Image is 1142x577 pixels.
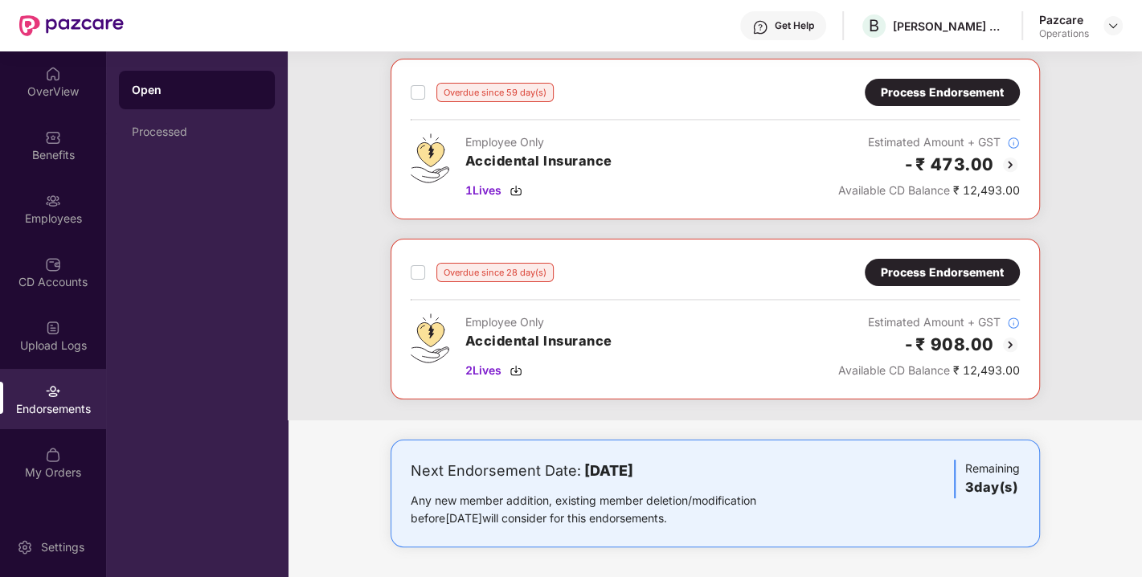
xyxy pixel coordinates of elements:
span: Available CD Balance [838,183,950,197]
div: Next Endorsement Date: [411,460,807,482]
div: Operations [1039,27,1089,40]
div: Get Help [775,19,814,32]
img: svg+xml;base64,PHN2ZyBpZD0iSGVscC0zMngzMiIgeG1sbnM9Imh0dHA6Ly93d3cudzMub3JnLzIwMDAvc3ZnIiB3aWR0aD... [752,19,768,35]
div: Remaining [954,460,1020,498]
div: Overdue since 59 day(s) [436,83,554,102]
img: svg+xml;base64,PHN2ZyBpZD0iSW5mb18tXzMyeDMyIiBkYXRhLW5hbWU9IkluZm8gLSAzMngzMiIgeG1sbnM9Imh0dHA6Ly... [1007,317,1020,329]
div: Estimated Amount + GST [838,313,1020,331]
img: svg+xml;base64,PHN2ZyBpZD0iRW5kb3JzZW1lbnRzIiB4bWxucz0iaHR0cDovL3d3dy53My5vcmcvMjAwMC9zdmciIHdpZH... [45,383,61,399]
img: svg+xml;base64,PHN2ZyBpZD0iTXlfT3JkZXJzIiBkYXRhLW5hbWU9Ik15IE9yZGVycyIgeG1sbnM9Imh0dHA6Ly93d3cudz... [45,447,61,463]
div: Settings [36,539,89,555]
img: svg+xml;base64,PHN2ZyBpZD0iQmFjay0yMHgyMCIgeG1sbnM9Imh0dHA6Ly93d3cudzMub3JnLzIwMDAvc3ZnIiB3aWR0aD... [1001,335,1020,354]
img: svg+xml;base64,PHN2ZyBpZD0iSG9tZSIgeG1sbnM9Imh0dHA6Ly93d3cudzMub3JnLzIwMDAvc3ZnIiB3aWR0aD0iMjAiIG... [45,66,61,82]
img: svg+xml;base64,PHN2ZyBpZD0iRG93bmxvYWQtMzJ4MzIiIHhtbG5zPSJodHRwOi8vd3d3LnczLm9yZy8yMDAwL3N2ZyIgd2... [510,184,522,197]
h3: Accidental Insurance [465,151,612,172]
div: Any new member addition, existing member deletion/modification before [DATE] will consider for th... [411,492,807,527]
span: Available CD Balance [838,363,950,377]
img: New Pazcare Logo [19,15,124,36]
h3: 3 day(s) [965,477,1020,498]
img: svg+xml;base64,PHN2ZyBpZD0iRHJvcGRvd24tMzJ4MzIiIHhtbG5zPSJodHRwOi8vd3d3LnczLm9yZy8yMDAwL3N2ZyIgd2... [1107,19,1119,32]
img: svg+xml;base64,PHN2ZyBpZD0iU2V0dGluZy0yMHgyMCIgeG1sbnM9Imh0dHA6Ly93d3cudzMub3JnLzIwMDAvc3ZnIiB3aW... [17,539,33,555]
div: Pazcare [1039,12,1089,27]
div: Employee Only [465,133,612,151]
div: Processed [132,125,262,138]
span: B [869,16,879,35]
img: svg+xml;base64,PHN2ZyBpZD0iRW1wbG95ZWVzIiB4bWxucz0iaHR0cDovL3d3dy53My5vcmcvMjAwMC9zdmciIHdpZHRoPS... [45,193,61,209]
img: svg+xml;base64,PHN2ZyBpZD0iVXBsb2FkX0xvZ3MiIGRhdGEtbmFtZT0iVXBsb2FkIExvZ3MiIHhtbG5zPSJodHRwOi8vd3... [45,320,61,336]
img: svg+xml;base64,PHN2ZyB4bWxucz0iaHR0cDovL3d3dy53My5vcmcvMjAwMC9zdmciIHdpZHRoPSI0OS4zMjEiIGhlaWdodD... [411,313,449,363]
h2: -₹ 473.00 [903,151,994,178]
img: svg+xml;base64,PHN2ZyBpZD0iQmFjay0yMHgyMCIgeG1sbnM9Imh0dHA6Ly93d3cudzMub3JnLzIwMDAvc3ZnIiB3aWR0aD... [1001,155,1020,174]
img: svg+xml;base64,PHN2ZyBpZD0iQmVuZWZpdHMiIHhtbG5zPSJodHRwOi8vd3d3LnczLm9yZy8yMDAwL3N2ZyIgd2lkdGg9Ij... [45,129,61,145]
div: ₹ 12,493.00 [838,362,1020,379]
b: [DATE] [584,462,633,479]
img: svg+xml;base64,PHN2ZyBpZD0iQ0RfQWNjb3VudHMiIGRhdGEtbmFtZT0iQ0QgQWNjb3VudHMiIHhtbG5zPSJodHRwOi8vd3... [45,256,61,272]
div: Employee Only [465,313,612,331]
div: Process Endorsement [881,264,1004,281]
div: Overdue since 28 day(s) [436,263,554,282]
span: 2 Lives [465,362,501,379]
div: Open [132,82,262,98]
div: Estimated Amount + GST [838,133,1020,151]
img: svg+xml;base64,PHN2ZyB4bWxucz0iaHR0cDovL3d3dy53My5vcmcvMjAwMC9zdmciIHdpZHRoPSI0OS4zMjEiIGhlaWdodD... [411,133,449,183]
div: Process Endorsement [881,84,1004,101]
img: svg+xml;base64,PHN2ZyBpZD0iRG93bmxvYWQtMzJ4MzIiIHhtbG5zPSJodHRwOi8vd3d3LnczLm9yZy8yMDAwL3N2ZyIgd2... [510,364,522,377]
div: ₹ 12,493.00 [838,182,1020,199]
img: svg+xml;base64,PHN2ZyBpZD0iSW5mb18tXzMyeDMyIiBkYXRhLW5hbWU9IkluZm8gLSAzMngzMiIgeG1sbnM9Imh0dHA6Ly... [1007,137,1020,149]
span: 1 Lives [465,182,501,199]
h3: Accidental Insurance [465,331,612,352]
h2: -₹ 908.00 [903,331,994,358]
div: [PERSON_NAME] SOLUTIONS INDIA PRIVATE LIMITED [893,18,1005,34]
